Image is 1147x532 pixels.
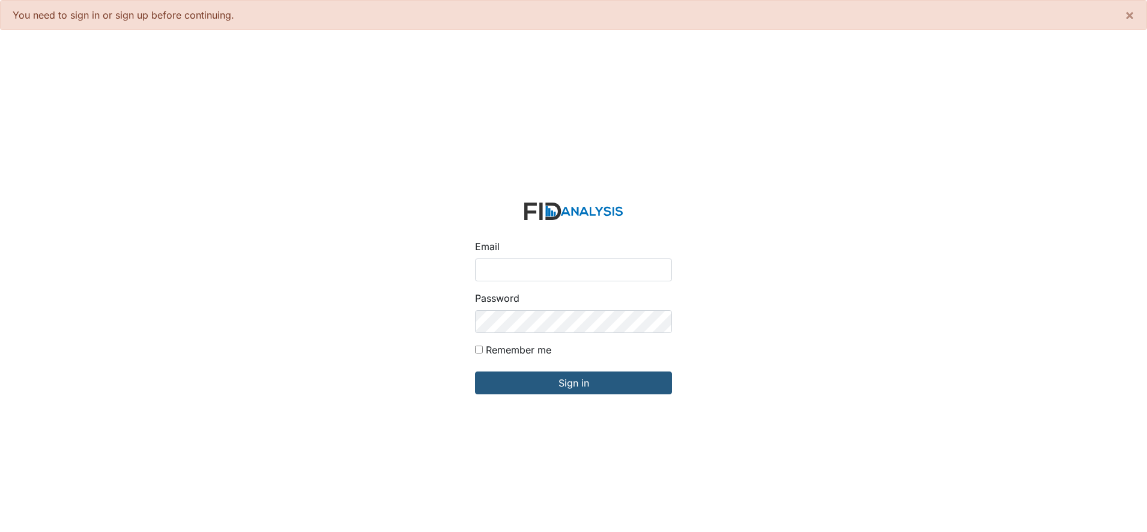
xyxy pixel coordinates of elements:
label: Password [475,291,519,305]
button: × [1113,1,1146,29]
img: logo-2fc8c6e3336f68795322cb6e9a2b9007179b544421de10c17bdaae8622450297.svg [524,203,623,220]
input: Sign in [475,371,672,394]
label: Email [475,239,500,254]
span: × [1125,6,1134,23]
label: Remember me [486,343,551,357]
